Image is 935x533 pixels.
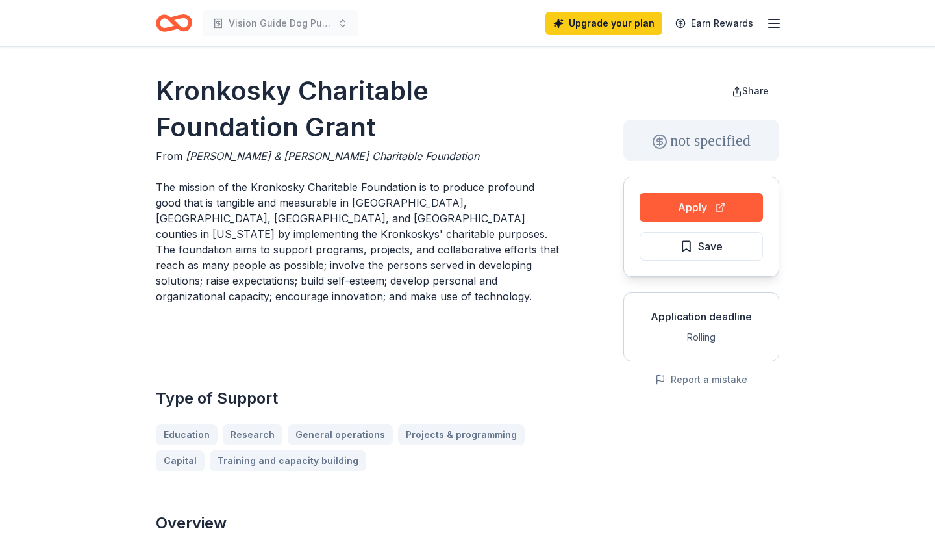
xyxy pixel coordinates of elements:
button: Share [721,78,779,104]
a: Earn Rewards [667,12,761,35]
a: Projects & programming [398,424,525,445]
span: [PERSON_NAME] & [PERSON_NAME] Charitable Foundation [186,149,479,162]
h2: Type of Support [156,388,561,409]
a: Capital [156,450,205,471]
h1: Kronkosky Charitable Foundation Grant [156,73,561,146]
a: Research [223,424,282,445]
button: Vision Guide Dog Puppy Training Program [203,10,358,36]
button: Report a mistake [655,372,747,387]
a: Upgrade your plan [545,12,662,35]
div: Rolling [634,330,768,345]
span: Vision Guide Dog Puppy Training Program [229,16,332,31]
a: Home [156,8,192,38]
div: Application deadline [634,309,768,324]
a: Education [156,424,218,445]
div: not specified [623,120,779,161]
div: From [156,148,561,164]
span: Share [742,85,769,96]
span: Save [698,238,723,255]
a: Training and capacity building [210,450,366,471]
p: The mission of the Kronkosky Charitable Foundation is to produce profound good that is tangible a... [156,179,561,304]
button: Save [640,232,763,261]
button: Apply [640,193,763,222]
a: General operations [288,424,393,445]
